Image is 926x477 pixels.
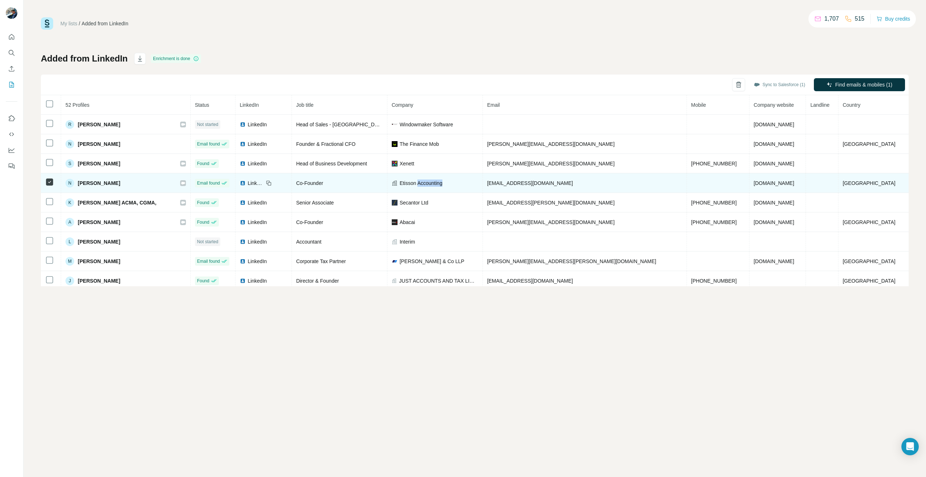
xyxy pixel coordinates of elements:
[65,120,74,129] div: R
[392,124,398,125] img: company-logo
[487,219,615,225] span: [PERSON_NAME][EMAIL_ADDRESS][DOMAIN_NAME]
[240,102,259,108] span: LinkedIn
[197,238,218,245] span: Not started
[487,102,500,108] span: Email
[296,219,323,225] span: Co-Founder
[78,199,156,206] span: [PERSON_NAME] ACMA, CGMA,
[824,14,839,23] p: 1,707
[843,258,896,264] span: [GEOGRAPHIC_DATA]
[240,161,246,166] img: LinkedIn logo
[296,122,459,127] span: Head of Sales - [GEOGRAPHIC_DATA] 🇬🇧 & [GEOGRAPHIC_DATA] 🇪🇺
[400,140,439,148] span: The Finance Mob
[248,160,267,167] span: LinkedIn
[876,14,910,24] button: Buy credits
[6,78,17,91] button: My lists
[240,180,246,186] img: LinkedIn logo
[6,128,17,141] button: Use Surfe API
[78,219,120,226] span: [PERSON_NAME]
[197,180,220,186] span: Email found
[41,17,53,30] img: Surfe Logo
[392,141,398,147] img: company-logo
[78,277,120,284] span: [PERSON_NAME]
[197,160,209,167] span: Found
[487,180,573,186] span: [EMAIL_ADDRESS][DOMAIN_NAME]
[79,20,80,27] li: /
[810,102,829,108] span: Landline
[691,219,737,225] span: [PHONE_NUMBER]
[400,238,415,245] span: Interim
[754,180,794,186] span: [DOMAIN_NAME]
[65,257,74,266] div: M
[195,102,209,108] span: Status
[754,258,794,264] span: [DOMAIN_NAME]
[400,199,428,206] span: Secantor Ltd
[400,219,415,226] span: Abacai
[65,218,74,227] div: A
[749,79,810,90] button: Sync to Salesforce (1)
[78,238,120,245] span: [PERSON_NAME]
[240,122,246,127] img: LinkedIn logo
[65,102,89,108] span: 52 Profiles
[754,122,794,127] span: [DOMAIN_NAME]
[296,180,323,186] span: Co-Founder
[487,258,657,264] span: [PERSON_NAME][EMAIL_ADDRESS][PERSON_NAME][DOMAIN_NAME]
[65,179,74,187] div: N
[6,30,17,43] button: Quick start
[487,200,615,206] span: [EMAIL_ADDRESS][PERSON_NAME][DOMAIN_NAME]
[487,161,615,166] span: [PERSON_NAME][EMAIL_ADDRESS][DOMAIN_NAME]
[754,102,794,108] span: Company website
[843,278,896,284] span: [GEOGRAPHIC_DATA]
[41,53,128,64] h1: Added from LinkedIn
[248,199,267,206] span: LinkedIn
[248,238,267,245] span: LinkedIn
[296,258,346,264] span: Corporate Tax Partner
[248,140,267,148] span: LinkedIn
[240,278,246,284] img: LinkedIn logo
[400,180,442,187] span: Etisson Accounting
[248,121,267,128] span: LinkedIn
[78,121,120,128] span: [PERSON_NAME]
[197,141,220,147] span: Email found
[65,159,74,168] div: S
[754,161,794,166] span: [DOMAIN_NAME]
[691,102,706,108] span: Mobile
[197,199,209,206] span: Found
[6,7,17,19] img: Avatar
[843,180,896,186] span: [GEOGRAPHIC_DATA]
[296,278,339,284] span: Director & Founder
[197,258,220,265] span: Email found
[78,140,120,148] span: [PERSON_NAME]
[296,239,322,245] span: Accountant
[392,258,398,264] img: company-logo
[6,62,17,75] button: Enrich CSV
[843,102,861,108] span: Country
[240,239,246,245] img: LinkedIn logo
[197,219,209,225] span: Found
[240,219,246,225] img: LinkedIn logo
[78,180,120,187] span: [PERSON_NAME]
[6,160,17,173] button: Feedback
[487,141,615,147] span: [PERSON_NAME][EMAIL_ADDRESS][DOMAIN_NAME]
[754,141,794,147] span: [DOMAIN_NAME]
[296,141,356,147] span: Founder & Fractional CFO
[240,141,246,147] img: LinkedIn logo
[400,258,464,265] span: [PERSON_NAME] & Co LLP
[248,219,267,226] span: LinkedIn
[197,121,218,128] span: Not started
[296,102,314,108] span: Job title
[6,112,17,125] button: Use Surfe on LinkedIn
[60,21,77,26] a: My lists
[400,160,414,167] span: Xenett
[82,20,128,27] div: Added from LinkedIn
[835,81,892,88] span: Find emails & mobiles (1)
[400,121,453,128] span: Windowmaker Software
[392,200,398,206] img: company-logo
[65,198,74,207] div: K
[248,180,264,187] span: LinkedIn
[240,258,246,264] img: LinkedIn logo
[151,54,201,63] div: Enrichment is done
[487,278,573,284] span: [EMAIL_ADDRESS][DOMAIN_NAME]
[392,219,398,225] img: company-logo
[399,277,478,284] span: JUST ACCOUNTS AND TAX LIMITED
[691,161,737,166] span: [PHONE_NUMBER]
